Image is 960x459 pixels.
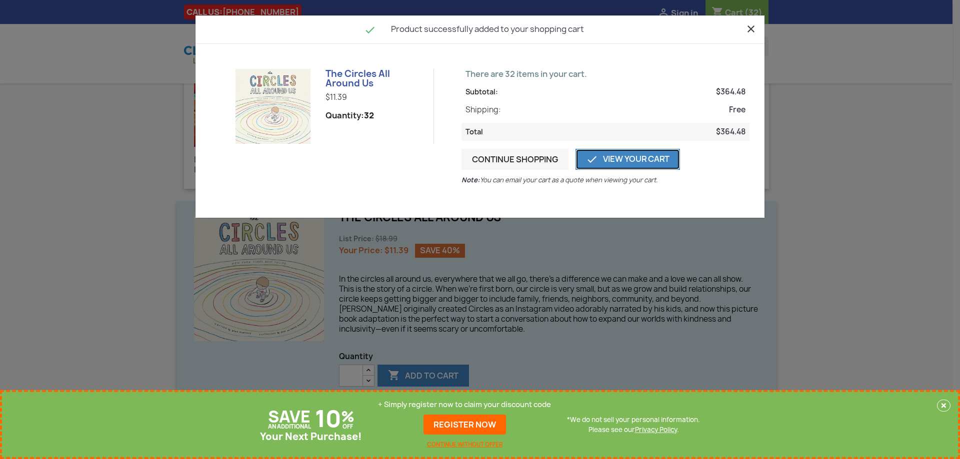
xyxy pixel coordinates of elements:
[575,149,680,170] a: View Your Cart
[461,175,480,185] b: Note:
[586,153,598,165] i: 
[325,110,374,120] span: Quantity:
[325,69,425,89] h6: The Circles All Around Us
[235,69,310,144] img: The Circles All Around Us
[461,69,749,79] p: There are 32 items in your cart.
[716,87,745,97] span: $364.48
[465,105,501,115] span: Shipping:
[729,105,745,115] span: Free
[364,110,374,121] strong: 32
[716,127,745,137] span: $364.48
[461,175,661,185] p: You can email your cart as a quote when viewing your cart.
[745,23,757,35] i: close
[325,92,425,102] p: $11.39
[203,23,757,36] h4: Product successfully added to your shopping cart
[364,24,376,36] i: 
[465,127,483,137] span: Total
[465,87,498,97] span: Subtotal:
[461,149,568,170] button: Continue shopping
[745,22,757,35] button: Close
